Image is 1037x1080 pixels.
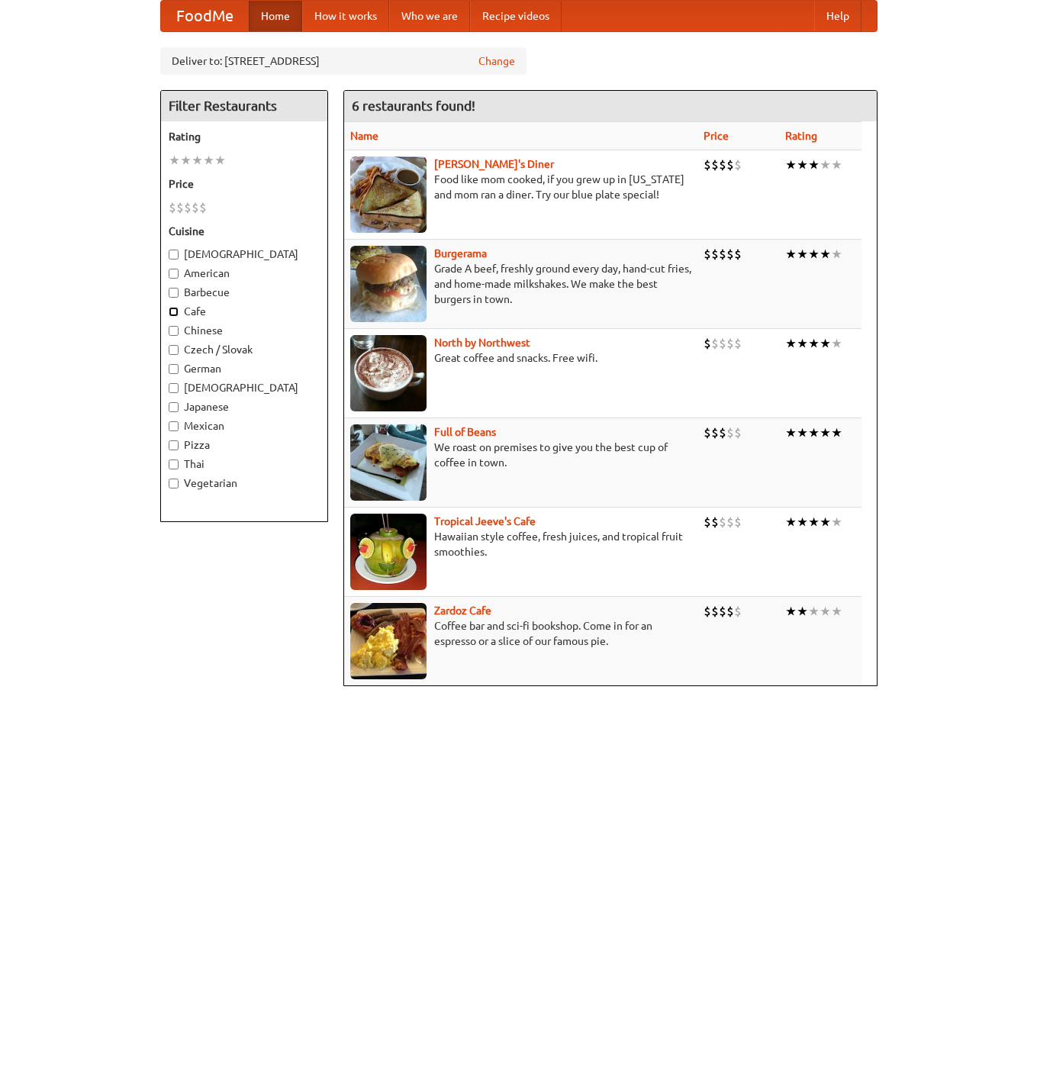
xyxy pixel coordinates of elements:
[831,514,842,530] li: ★
[719,603,726,620] li: $
[719,246,726,263] li: $
[350,335,427,411] img: north.jpg
[203,152,214,169] li: ★
[169,326,179,336] input: Chinese
[734,424,742,441] li: $
[350,424,427,501] img: beans.jpg
[169,269,179,279] input: American
[704,246,711,263] li: $
[169,288,179,298] input: Barbecue
[797,514,808,530] li: ★
[169,402,179,412] input: Japanese
[169,266,320,281] label: American
[350,603,427,679] img: zardoz.jpg
[180,152,192,169] li: ★
[711,246,719,263] li: $
[808,246,820,263] li: ★
[726,514,734,530] li: $
[169,304,320,319] label: Cafe
[214,152,226,169] li: ★
[734,246,742,263] li: $
[161,91,327,121] h4: Filter Restaurants
[704,156,711,173] li: $
[169,383,179,393] input: [DEMOGRAPHIC_DATA]
[704,335,711,352] li: $
[434,158,554,170] a: [PERSON_NAME]'s Diner
[169,364,179,374] input: German
[350,440,691,470] p: We roast on premises to give you the best cup of coffee in town.
[719,424,726,441] li: $
[169,342,320,357] label: Czech / Slovak
[434,337,530,349] a: North by Northwest
[350,130,378,142] a: Name
[820,514,831,530] li: ★
[726,603,734,620] li: $
[350,514,427,590] img: jeeves.jpg
[169,361,320,376] label: German
[169,440,179,450] input: Pizza
[434,604,491,617] a: Zardoz Cafe
[169,250,179,260] input: [DEMOGRAPHIC_DATA]
[169,152,180,169] li: ★
[820,603,831,620] li: ★
[389,1,470,31] a: Who we are
[434,515,536,527] a: Tropical Jeeve's Cafe
[249,1,302,31] a: Home
[704,514,711,530] li: $
[785,424,797,441] li: ★
[785,130,817,142] a: Rating
[350,246,427,322] img: burgerama.jpg
[704,603,711,620] li: $
[169,380,320,395] label: [DEMOGRAPHIC_DATA]
[169,224,320,239] h5: Cuisine
[820,156,831,173] li: ★
[350,618,691,649] p: Coffee bar and sci-fi bookshop. Come in for an espresso or a slice of our famous pie.
[192,199,199,216] li: $
[785,603,797,620] li: ★
[184,199,192,216] li: $
[808,335,820,352] li: ★
[169,476,320,491] label: Vegetarian
[820,424,831,441] li: ★
[831,424,842,441] li: ★
[808,514,820,530] li: ★
[350,156,427,233] img: sallys.jpg
[719,335,726,352] li: $
[797,156,808,173] li: ★
[169,456,320,472] label: Thai
[192,152,203,169] li: ★
[726,335,734,352] li: $
[831,156,842,173] li: ★
[711,424,719,441] li: $
[350,529,691,559] p: Hawaiian style coffee, fresh juices, and tropical fruit smoothies.
[797,424,808,441] li: ★
[734,335,742,352] li: $
[434,247,487,260] a: Burgerama
[169,418,320,434] label: Mexican
[808,156,820,173] li: ★
[169,421,179,431] input: Mexican
[169,247,320,262] label: [DEMOGRAPHIC_DATA]
[797,603,808,620] li: ★
[719,514,726,530] li: $
[785,514,797,530] li: ★
[711,514,719,530] li: $
[169,176,320,192] h5: Price
[169,459,179,469] input: Thai
[302,1,389,31] a: How it works
[176,199,184,216] li: $
[199,199,207,216] li: $
[711,335,719,352] li: $
[831,246,842,263] li: ★
[704,424,711,441] li: $
[808,424,820,441] li: ★
[726,156,734,173] li: $
[726,424,734,441] li: $
[352,98,475,113] ng-pluralize: 6 restaurants found!
[726,246,734,263] li: $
